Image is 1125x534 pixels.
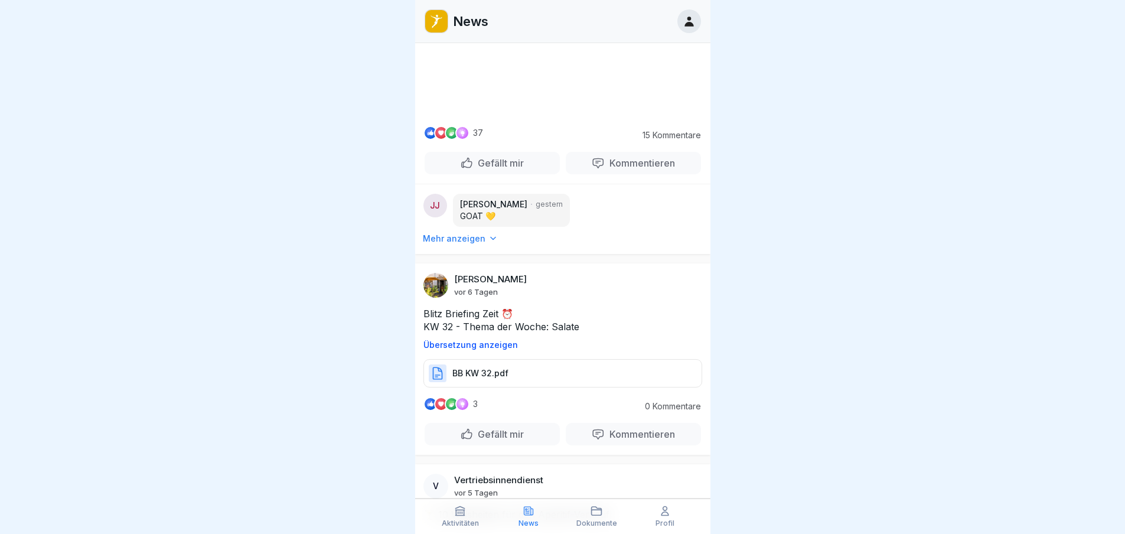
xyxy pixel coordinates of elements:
[605,428,675,440] p: Kommentieren
[473,428,524,440] p: Gefällt mir
[519,519,539,528] p: News
[454,475,543,486] p: Vertriebsinnendienst
[423,233,485,245] p: Mehr anzeigen
[536,199,563,210] p: gestern
[423,373,702,385] a: BB KW 32.pdf
[452,367,508,379] p: BB KW 32.pdf
[423,474,448,499] div: V
[473,157,524,169] p: Gefällt mir
[576,519,617,528] p: Dokumente
[656,519,674,528] p: Profil
[460,210,563,222] p: GOAT 💛
[454,488,498,497] p: vor 5 Tagen
[423,340,702,350] p: Übersetzung anzeigen
[423,194,447,217] div: JJ
[636,131,701,140] p: 15 Kommentare
[605,157,675,169] p: Kommentieren
[423,307,702,333] p: Blitz Briefing Zeit ⏰ KW 32 - Thema der Woche: Salate
[473,399,478,409] p: 3
[473,128,483,138] p: 37
[453,14,488,29] p: News
[460,198,527,210] p: [PERSON_NAME]
[425,10,448,32] img: oo2rwhh5g6mqyfqxhtbddxvd.png
[454,287,498,297] p: vor 6 Tagen
[454,274,527,285] p: [PERSON_NAME]
[636,402,701,411] p: 0 Kommentare
[442,519,479,528] p: Aktivitäten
